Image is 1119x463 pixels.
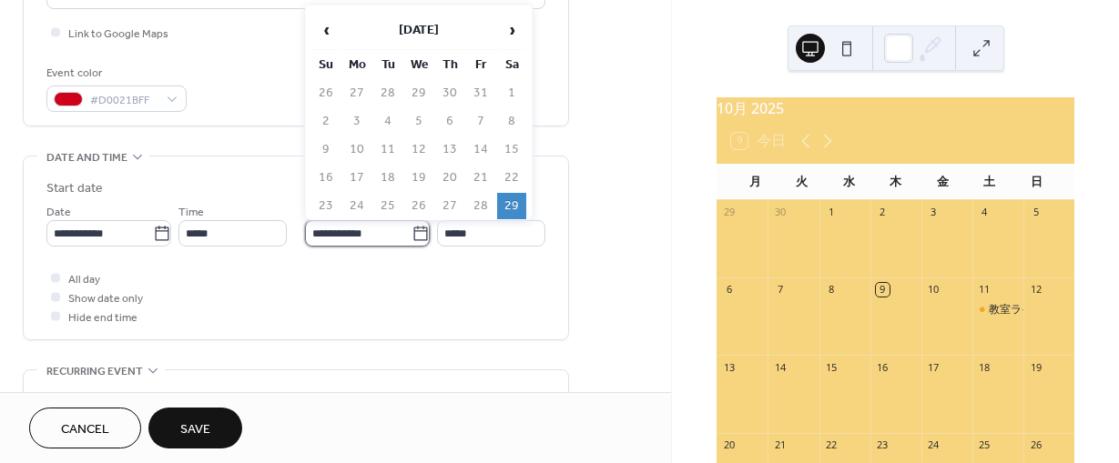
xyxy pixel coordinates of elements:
[373,108,402,135] td: 4
[46,148,127,167] span: Date and time
[404,193,433,219] td: 26
[435,108,464,135] td: 6
[773,206,787,219] div: 30
[876,283,890,297] div: 9
[825,206,839,219] div: 1
[90,91,158,110] span: #D0021BFF
[373,80,402,106] td: 28
[342,165,371,191] td: 17
[989,302,1087,317] div: 教室ライブの為休講
[497,165,526,191] td: 22
[311,193,341,219] td: 23
[497,136,526,163] td: 15
[68,289,143,308] span: Show date only
[435,80,464,106] td: 30
[778,164,826,200] div: 火
[312,12,340,48] span: ‹
[825,438,839,452] div: 22
[311,80,341,106] td: 26
[68,308,137,327] span: Hide end time
[497,80,526,106] td: 1
[919,164,966,200] div: 金
[342,193,371,219] td: 24
[722,438,736,452] div: 20
[466,193,495,219] td: 28
[404,80,433,106] td: 29
[373,136,402,163] td: 11
[722,360,736,374] div: 13
[342,52,371,78] th: Mo
[722,283,736,297] div: 6
[404,108,433,135] td: 5
[46,362,143,381] span: Recurring event
[876,360,890,374] div: 16
[178,203,204,222] span: Time
[435,165,464,191] td: 20
[466,165,495,191] td: 21
[966,164,1013,200] div: 土
[435,136,464,163] td: 13
[466,52,495,78] th: Fr
[373,193,402,219] td: 25
[61,420,109,439] span: Cancel
[180,420,210,439] span: Save
[731,164,778,200] div: 月
[404,52,433,78] th: We
[825,164,872,200] div: 水
[978,360,992,374] div: 18
[68,270,100,289] span: All day
[1029,206,1043,219] div: 5
[872,164,920,200] div: 木
[466,80,495,106] td: 31
[927,283,941,297] div: 10
[404,165,433,191] td: 19
[927,438,941,452] div: 24
[311,165,341,191] td: 16
[876,438,890,452] div: 23
[773,360,787,374] div: 14
[435,193,464,219] td: 27
[1029,360,1043,374] div: 19
[311,136,341,163] td: 9
[497,52,526,78] th: Sa
[342,11,495,50] th: [DATE]
[311,52,341,78] th: Su
[466,108,495,135] td: 7
[29,408,141,448] button: Cancel
[876,206,890,219] div: 2
[722,206,736,219] div: 29
[497,108,526,135] td: 8
[1029,283,1043,297] div: 12
[404,136,433,163] td: 12
[825,283,839,297] div: 8
[927,360,941,374] div: 17
[825,360,839,374] div: 15
[978,283,992,297] div: 11
[148,408,242,448] button: Save
[373,165,402,191] td: 18
[68,25,168,44] span: Link to Google Maps
[1029,438,1043,452] div: 26
[46,179,103,198] div: Start date
[927,206,941,219] div: 3
[466,136,495,163] td: 14
[717,97,1074,119] div: 10月 2025
[342,80,371,106] td: 27
[978,438,992,452] div: 25
[342,108,371,135] td: 3
[498,12,525,48] span: ›
[46,64,183,83] div: Event color
[1012,164,1060,200] div: 日
[46,203,71,222] span: Date
[773,283,787,297] div: 7
[435,52,464,78] th: Th
[972,302,1023,317] div: 教室ライブの為休講
[342,136,371,163] td: 10
[497,193,526,219] td: 29
[311,108,341,135] td: 2
[773,438,787,452] div: 21
[978,206,992,219] div: 4
[373,52,402,78] th: Tu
